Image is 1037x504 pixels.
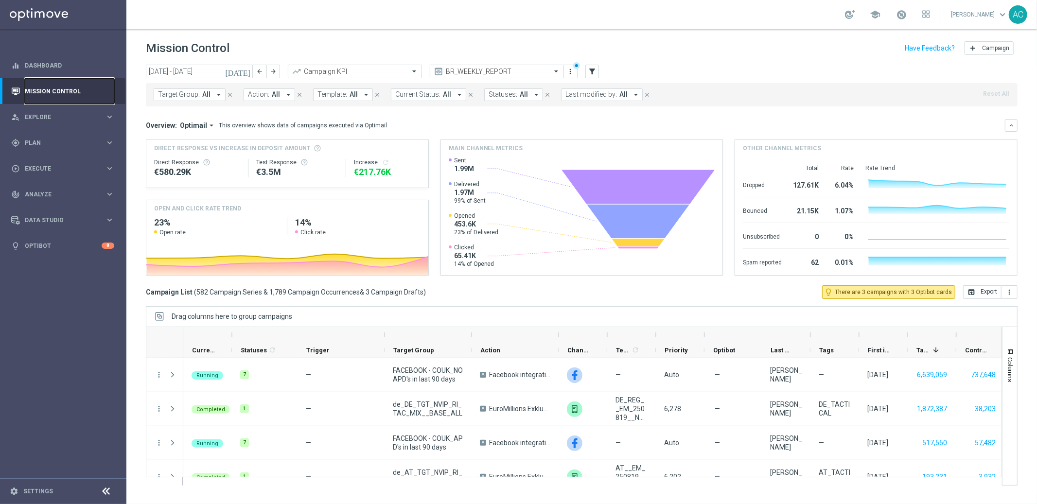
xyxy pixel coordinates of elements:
[11,216,115,224] button: Data Studio keyboard_arrow_right
[819,468,851,486] span: AT_TACTICAL
[454,220,499,228] span: 453.6K
[664,473,681,481] span: 6,202
[630,345,639,355] span: Calculate column
[770,434,802,452] div: Petruta Pelin
[665,347,688,354] span: Priority
[868,347,891,354] span: First in Range
[155,438,163,447] i: more_vert
[272,90,280,99] span: All
[454,180,486,188] span: Delivered
[146,426,183,460] div: Press SPACE to select this row.
[11,87,115,95] button: Mission Control
[644,91,650,98] i: close
[454,197,486,205] span: 99% of Sent
[240,472,249,481] div: 1
[982,45,1009,52] span: Campaign
[192,404,230,414] colored-tag: Completed
[146,392,183,426] div: Press SPACE to select this row.
[867,438,888,447] div: 18 Aug 2025, Monday
[793,202,819,218] div: 21.15K
[11,139,115,147] button: gps_fixed Plan keyboard_arrow_right
[664,405,681,413] span: 6,278
[146,65,253,78] input: Select date range
[227,91,233,98] i: close
[11,78,114,104] div: Mission Control
[374,91,381,98] i: close
[965,41,1014,55] button: add Campaign
[11,139,105,147] div: Plan
[615,438,621,447] span: —
[967,288,975,296] i: open_in_browser
[25,217,105,223] span: Data Studio
[240,404,249,413] div: 1
[1005,288,1013,296] i: more_vert
[25,140,105,146] span: Plan
[180,121,207,130] span: Optimail
[430,65,564,78] ng-select: BR_WEEKLY_REPORT
[632,90,640,99] i: arrow_drop_down
[25,166,105,172] span: Execute
[192,370,223,380] colored-tag: Running
[382,158,389,166] i: refresh
[921,437,948,449] button: 517,550
[566,66,576,77] button: more_vert
[207,121,216,130] i: arrow_drop_down
[449,144,523,153] h4: Main channel metrics
[11,113,115,121] button: person_search Explore keyboard_arrow_right
[567,347,591,354] span: Channel
[520,90,528,99] span: All
[978,471,997,483] button: 3,932
[423,288,426,296] span: )
[830,254,854,269] div: 0.01%
[870,9,880,20] span: school
[664,439,679,447] span: Auto
[256,68,263,75] i: arrow_back
[154,158,240,166] div: Direct Response
[867,472,888,481] div: 19 Aug 2025, Tuesday
[154,144,311,153] span: Direct Response VS Increase In Deposit Amount
[974,437,997,449] button: 57,482
[963,285,1002,299] button: open_in_browser Export
[155,472,163,481] button: more_vert
[1008,122,1015,129] i: keyboard_arrow_down
[241,347,267,354] span: Statuses
[11,139,20,147] i: gps_fixed
[11,165,115,173] button: play_circle_outline Execute keyboard_arrow_right
[544,91,551,98] i: close
[155,370,163,379] i: more_vert
[664,371,679,379] span: Auto
[743,144,821,153] h4: Other channel metrics
[819,370,824,379] span: —
[770,366,802,383] div: Petruta Pelin
[454,212,499,220] span: Opened
[793,176,819,192] div: 127.61K
[155,404,163,413] i: more_vert
[105,190,114,199] i: keyboard_arrow_right
[824,288,833,296] i: lightbulb_outline
[743,254,782,269] div: Spam reported
[588,67,597,76] i: filter_alt
[1006,357,1014,382] span: Columns
[105,215,114,225] i: keyboard_arrow_right
[105,164,114,173] i: keyboard_arrow_right
[11,52,114,78] div: Dashboard
[196,440,218,447] span: Running
[393,468,463,486] span: de_AT_TGT_NVIP_RI_TAC_MIX__BASE_ALL
[296,91,303,98] i: close
[313,88,373,101] button: Template: All arrow_drop_down
[270,68,277,75] i: arrow_forward
[226,89,234,100] button: close
[391,88,466,101] button: Current Status: All arrow_drop_down
[300,228,326,236] span: Click rate
[306,371,311,379] span: —
[306,439,311,447] span: —
[105,138,114,147] i: keyboard_arrow_right
[105,112,114,122] i: keyboard_arrow_right
[146,121,177,130] h3: Overview:
[362,90,370,99] i: arrow_drop_down
[393,366,463,383] span: FACEBOOK - COUK_NO APD's in last 90 days
[480,474,486,480] span: A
